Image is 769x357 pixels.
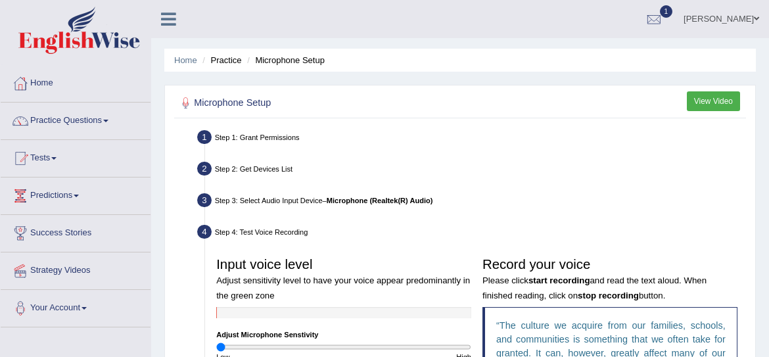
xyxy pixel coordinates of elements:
a: Home [1,65,151,98]
span: – [323,197,433,204]
a: Practice Questions [1,103,151,135]
b: Microphone (Realtek(R) Audio) [327,197,433,204]
div: Step 3: Select Audio Input Device [193,190,751,214]
div: Step 2: Get Devices List [193,158,751,183]
label: Adjust Microphone Senstivity [216,329,318,340]
li: Practice [199,54,241,66]
div: Step 4: Test Voice Recording [193,222,751,246]
small: Please click and read the text aloud. When finished reading, click on button. [482,275,707,300]
a: Predictions [1,178,151,210]
a: Tests [1,140,151,173]
h3: Input voice level [216,257,471,301]
b: stop recording [578,291,639,300]
h3: Record your voice [482,257,737,301]
a: Strategy Videos [1,252,151,285]
a: Home [174,55,197,65]
span: 1 [660,5,673,18]
small: Adjust sensitivity level to have your voice appear predominantly in the green zone [216,275,470,300]
li: Microphone Setup [244,54,325,66]
div: Step 1: Grant Permissions [193,127,751,151]
a: Your Account [1,290,151,323]
b: start recording [528,275,590,285]
button: View Video [687,91,740,110]
a: Success Stories [1,215,151,248]
h2: Microphone Setup [177,95,528,112]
